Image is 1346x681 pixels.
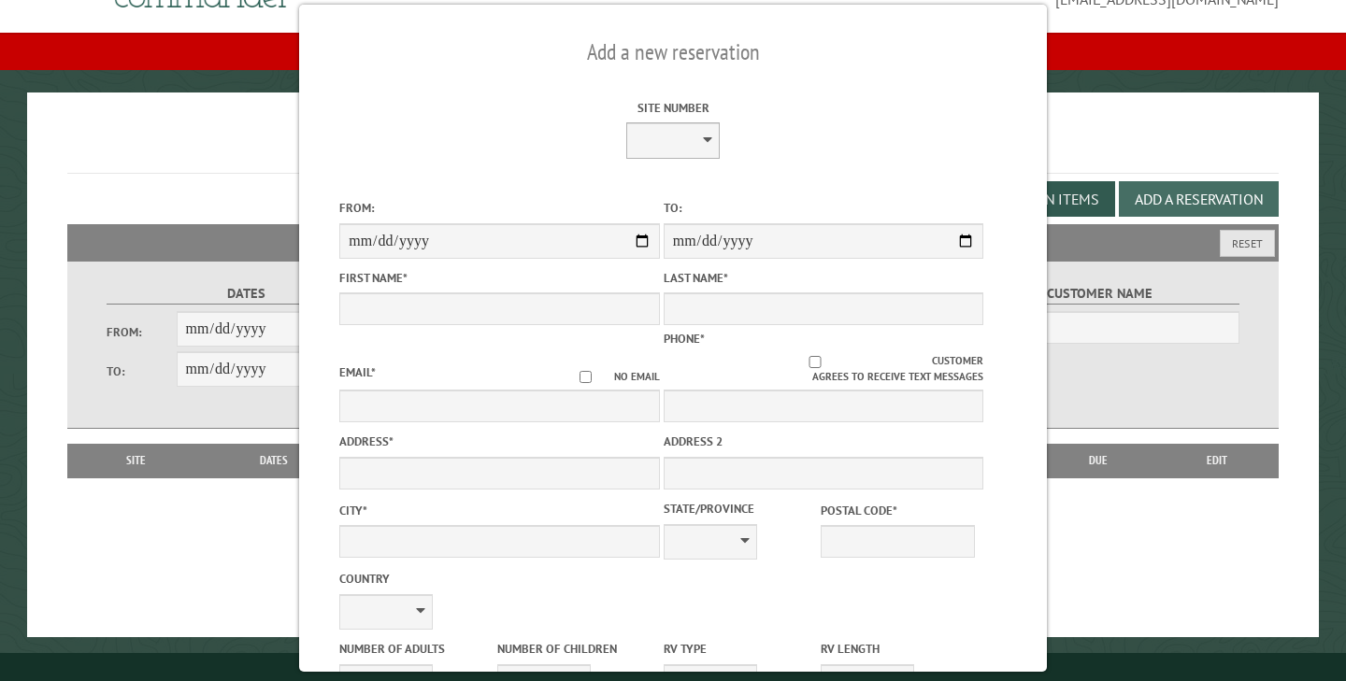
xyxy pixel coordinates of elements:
button: Reset [1220,230,1275,257]
input: No email [557,371,614,383]
label: First Name [339,269,660,287]
label: Postal Code [821,502,974,519]
small: © Campground Commander LLC. All rights reserved. [567,660,779,673]
label: From: [107,323,177,341]
th: Due [1041,444,1156,477]
label: Number of Children [497,640,651,658]
h2: Filters [67,224,1279,260]
label: Site Number [513,99,834,117]
label: To: [107,362,177,380]
th: Dates [195,444,351,477]
label: Country [339,570,660,588]
label: Customer Name [961,283,1239,305]
label: Address [339,433,660,450]
label: To: [664,199,984,217]
label: Phone [664,331,705,347]
input: Customer agrees to receive text messages [698,356,933,368]
th: Edit [1155,444,1279,477]
h1: Reservations [67,122,1279,174]
label: Dates [107,283,385,305]
th: Site [77,444,195,477]
label: Address 2 [664,433,984,450]
label: State/Province [664,500,817,518]
label: Email [339,364,376,380]
label: No email [557,369,660,385]
label: From: [339,199,660,217]
label: RV Length [821,640,974,658]
label: Number of Adults [339,640,493,658]
label: RV Type [664,640,817,658]
label: City [339,502,660,519]
h2: Add a new reservation [339,35,1007,70]
label: Last Name [664,269,984,287]
button: Add a Reservation [1119,181,1279,217]
label: Customer agrees to receive text messages [664,353,984,385]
